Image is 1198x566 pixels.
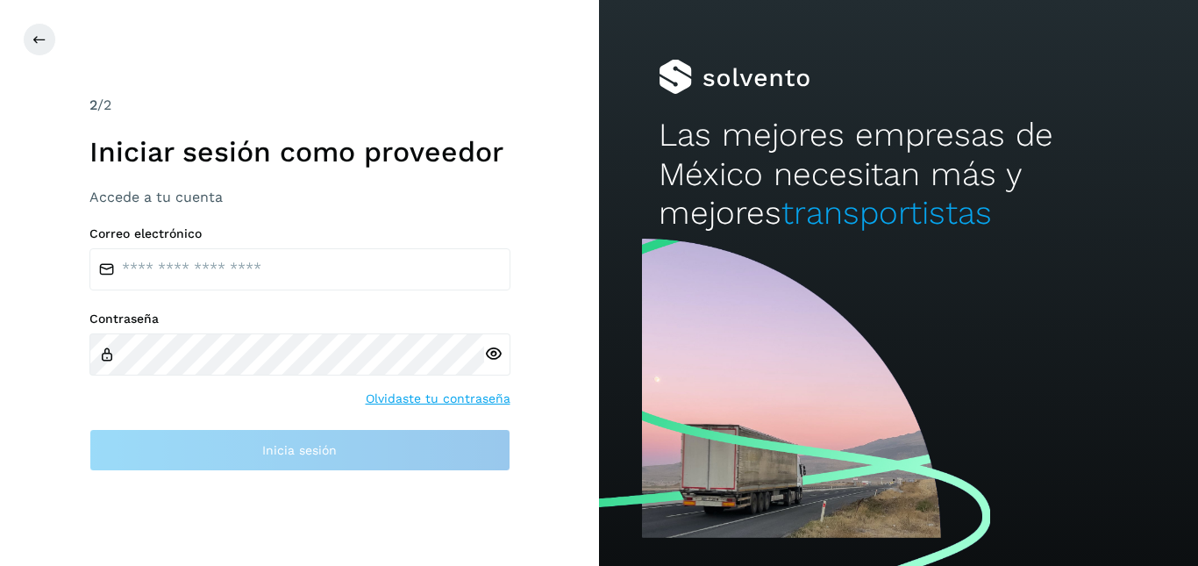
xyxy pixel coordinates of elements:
button: Inicia sesión [89,429,510,471]
h3: Accede a tu cuenta [89,189,510,205]
span: Inicia sesión [262,444,337,456]
label: Contraseña [89,312,510,326]
h2: Las mejores empresas de México necesitan más y mejores [659,116,1137,233]
h1: Iniciar sesión como proveedor [89,135,510,168]
span: 2 [89,97,97,113]
div: /2 [89,95,510,116]
span: transportistas [781,194,992,232]
a: Olvidaste tu contraseña [366,390,510,408]
label: Correo electrónico [89,226,510,241]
